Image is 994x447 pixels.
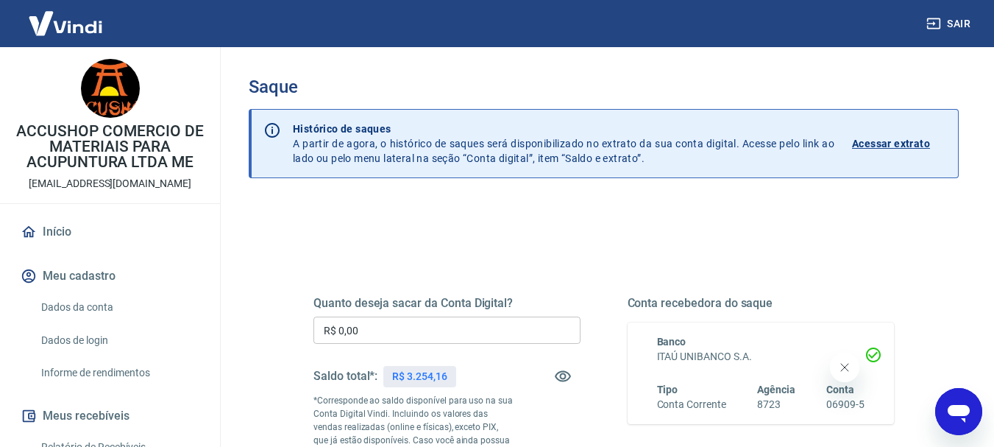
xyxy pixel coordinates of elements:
[35,358,202,388] a: Informe de rendimentos
[657,397,726,412] h6: Conta Corrente
[293,122,834,136] p: Histórico de saques
[657,349,865,365] h6: ITAÚ UNIBANCO S.A.
[852,122,946,166] a: Acessar extrato
[9,10,124,22] span: Olá! Precisa de ajuda?
[313,369,377,384] h5: Saldo total*:
[826,397,865,412] h6: 06909-5
[923,10,976,38] button: Sair
[757,384,795,395] span: Agência
[313,296,581,311] h5: Quanto deseja sacar da Conta Digital?
[392,369,447,384] p: R$ 3.254,16
[18,1,113,46] img: Vindi
[826,384,854,395] span: Conta
[852,136,930,151] p: Acessar extrato
[35,292,202,323] a: Dados da conta
[35,325,202,356] a: Dados de login
[293,122,834,166] p: A partir de agora, o histórico de saques será disponibilizado no extrato da sua conta digital. Ac...
[18,216,202,248] a: Início
[249,77,959,97] h3: Saque
[657,336,686,348] span: Banco
[29,176,191,191] p: [EMAIL_ADDRESS][DOMAIN_NAME]
[18,400,202,432] button: Meus recebíveis
[657,384,678,395] span: Tipo
[757,397,795,412] h6: 8723
[628,296,895,311] h5: Conta recebedora do saque
[12,124,208,170] p: ACCUSHOP COMERCIO DE MATERIAIS PARA ACUPUNTURA LTDA ME
[830,353,859,382] iframe: Fechar mensagem
[935,388,982,435] iframe: Botão para abrir a janela de mensagens
[18,260,202,292] button: Meu cadastro
[81,59,140,118] img: f9cebb57-6592-406e-bb70-d58a442a74f8.jpeg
